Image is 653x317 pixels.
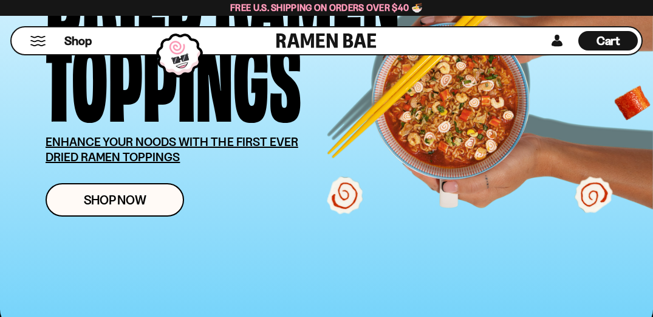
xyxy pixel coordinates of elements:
button: Mobile Menu Trigger [30,36,46,46]
a: Cart [578,27,638,54]
a: Shop [64,31,92,51]
span: Free U.S. Shipping on Orders over $40 🍜 [230,2,423,13]
span: Shop [64,33,92,49]
span: Cart [597,33,620,48]
div: Toppings [46,33,301,116]
a: Shop Now [46,183,184,217]
u: ENHANCE YOUR NOODS WITH THE FIRST EVER DRIED RAMEN TOPPINGS [46,134,298,164]
span: Shop Now [84,193,146,206]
